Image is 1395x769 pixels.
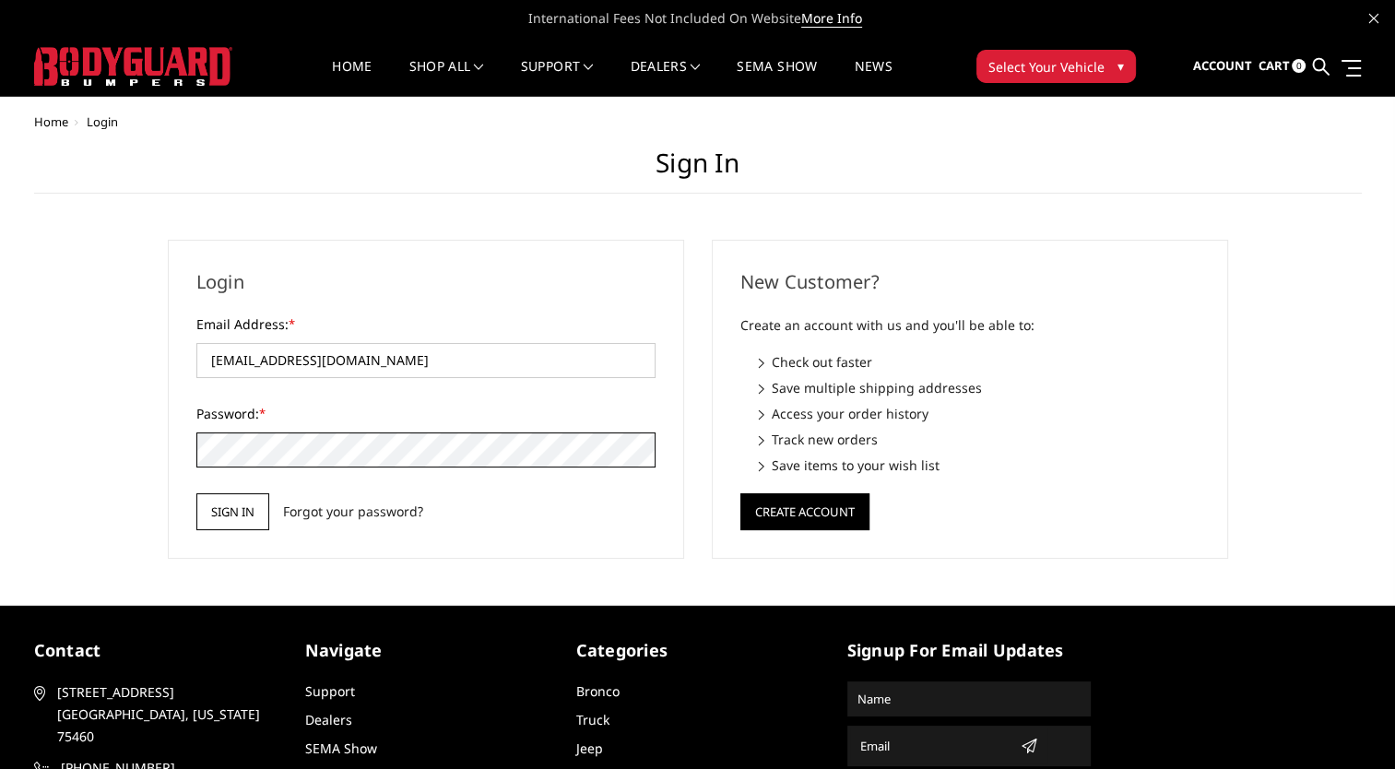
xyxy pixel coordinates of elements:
h5: Navigate [305,638,549,663]
a: Home [332,60,372,96]
a: Dealers [631,60,701,96]
span: Cart [1258,57,1289,74]
a: Truck [576,711,609,728]
button: Create Account [740,493,869,530]
li: Check out faster [759,352,1200,372]
span: Select Your Vehicle [988,57,1105,77]
label: Password: [196,404,656,423]
a: SEMA Show [305,739,377,757]
label: Email Address: [196,314,656,334]
h5: contact [34,638,278,663]
a: Support [521,60,594,96]
span: Account [1192,57,1251,74]
li: Track new orders [759,430,1200,449]
a: Dealers [305,711,352,728]
span: 0 [1292,59,1306,73]
span: [STREET_ADDRESS] [GEOGRAPHIC_DATA], [US_STATE] 75460 [57,681,271,748]
iframe: Chat Widget [1303,680,1395,769]
a: Cart 0 [1258,41,1306,91]
button: Select Your Vehicle [976,50,1136,83]
li: Save items to your wish list [759,455,1200,475]
input: Sign in [196,493,269,530]
a: shop all [409,60,484,96]
img: BODYGUARD BUMPERS [34,47,232,86]
input: Name [850,684,1088,714]
input: Email [853,731,1013,761]
a: Forgot your password? [282,502,422,521]
a: Create Account [740,501,869,518]
p: Create an account with us and you'll be able to: [740,314,1200,337]
a: More Info [801,9,862,28]
h5: signup for email updates [847,638,1091,663]
li: Save multiple shipping addresses [759,378,1200,397]
a: Account [1192,41,1251,91]
h1: Sign in [34,148,1362,194]
h2: Login [196,268,656,296]
a: News [854,60,892,96]
a: SEMA Show [737,60,817,96]
span: Login [87,113,118,130]
h2: New Customer? [740,268,1200,296]
span: ▾ [1117,56,1124,76]
a: Home [34,113,68,130]
a: Bronco [576,682,620,700]
a: Support [305,682,355,700]
a: Jeep [576,739,603,757]
h5: Categories [576,638,820,663]
li: Access your order history [759,404,1200,423]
